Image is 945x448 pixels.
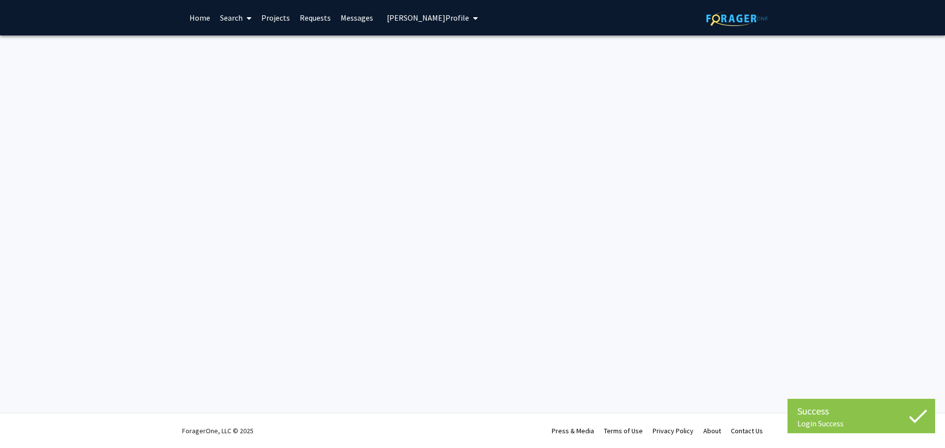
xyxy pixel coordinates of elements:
[256,0,295,35] a: Projects
[336,0,378,35] a: Messages
[703,426,721,435] a: About
[731,426,763,435] a: Contact Us
[387,13,469,23] span: [PERSON_NAME] Profile
[797,418,925,428] div: Login Success
[295,0,336,35] a: Requests
[706,11,768,26] img: ForagerOne Logo
[182,414,253,448] div: ForagerOne, LLC © 2025
[797,404,925,418] div: Success
[552,426,594,435] a: Press & Media
[604,426,643,435] a: Terms of Use
[653,426,693,435] a: Privacy Policy
[185,0,215,35] a: Home
[215,0,256,35] a: Search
